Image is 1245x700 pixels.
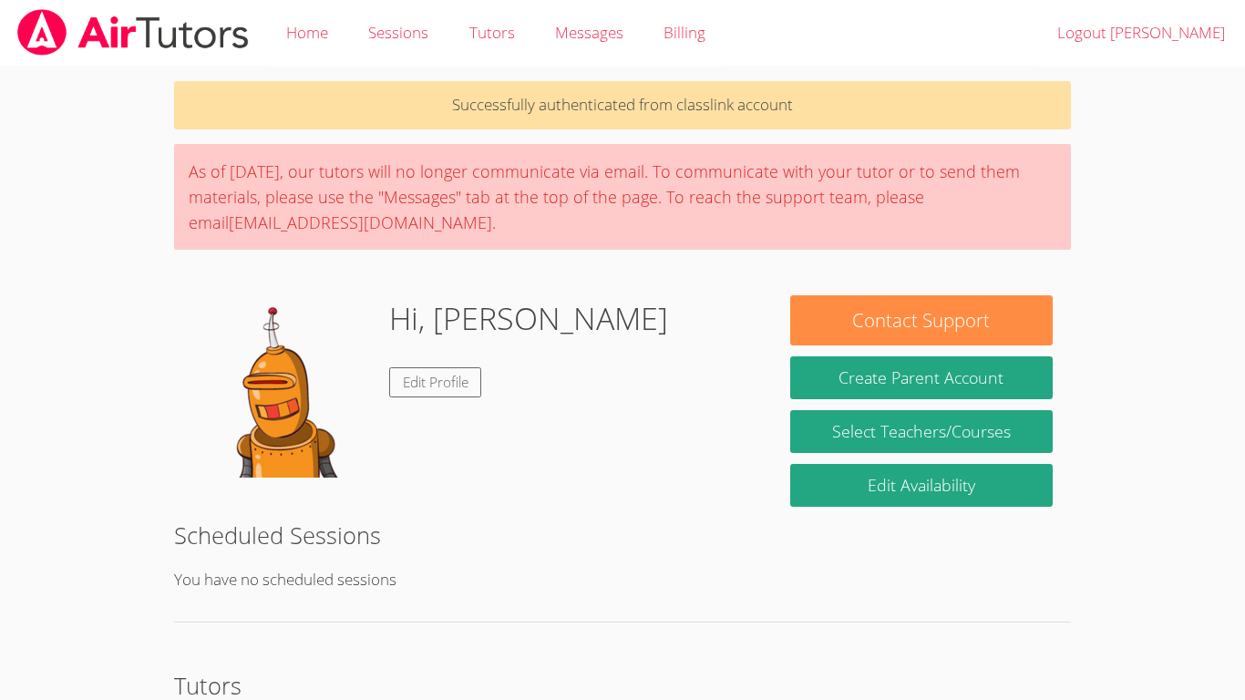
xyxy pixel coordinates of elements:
[790,356,1053,399] button: Create Parent Account
[192,295,375,478] img: default.png
[15,9,251,56] img: airtutors_banner-c4298cdbf04f3fff15de1276eac7730deb9818008684d7c2e4769d2f7ddbe033.png
[389,295,668,342] h1: Hi, [PERSON_NAME]
[790,410,1053,453] a: Select Teachers/Courses
[174,518,1071,552] h2: Scheduled Sessions
[790,295,1053,345] button: Contact Support
[174,81,1071,129] p: Successfully authenticated from classlink account
[174,567,1071,593] p: You have no scheduled sessions
[555,22,623,43] span: Messages
[174,144,1071,250] div: As of [DATE], our tutors will no longer communicate via email. To communicate with your tutor or ...
[790,464,1053,507] a: Edit Availability
[389,367,482,397] a: Edit Profile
